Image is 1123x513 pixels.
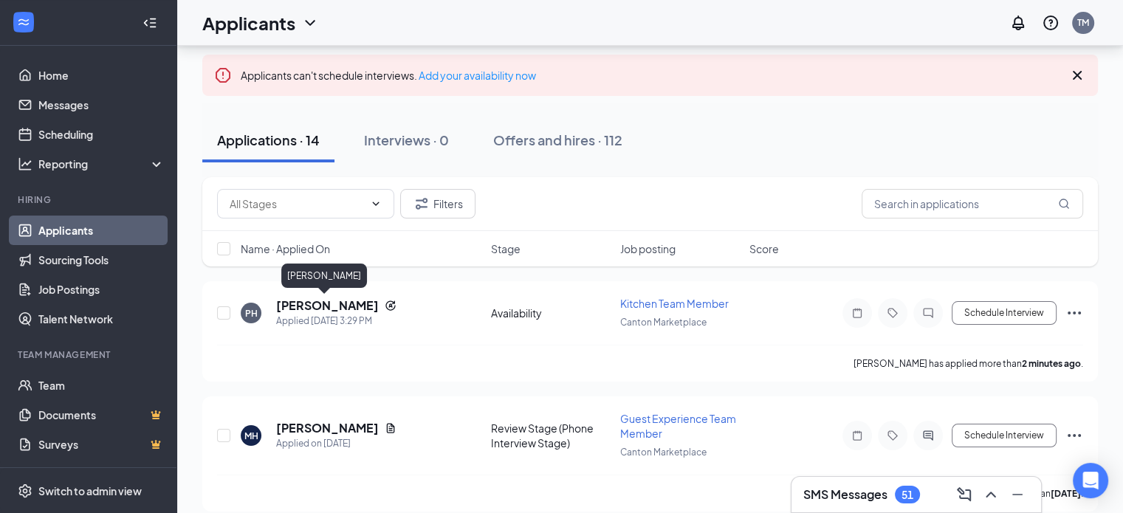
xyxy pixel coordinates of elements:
[1068,66,1086,84] svg: Cross
[276,436,396,451] div: Applied on [DATE]
[276,297,379,314] h5: [PERSON_NAME]
[1065,304,1083,322] svg: Ellipses
[370,198,382,210] svg: ChevronDown
[919,430,937,441] svg: ActiveChat
[1042,14,1060,32] svg: QuestionInfo
[202,10,295,35] h1: Applicants
[1022,358,1081,369] b: 2 minutes ago
[919,307,937,319] svg: ChatInactive
[620,412,736,440] span: Guest Experience Team Member
[493,131,622,149] div: Offers and hires · 112
[38,275,165,304] a: Job Postings
[952,424,1057,447] button: Schedule Interview
[38,120,165,149] a: Scheduling
[848,430,866,441] svg: Note
[364,131,449,149] div: Interviews · 0
[982,486,1000,503] svg: ChevronUp
[245,307,258,320] div: PH
[38,400,165,430] a: DocumentsCrown
[244,430,258,442] div: MH
[1073,463,1108,498] div: Open Intercom Messenger
[18,483,32,498] svg: Settings
[38,483,142,498] div: Switch to admin view
[38,90,165,120] a: Messages
[1009,486,1026,503] svg: Minimize
[38,430,165,459] a: SurveysCrown
[142,16,157,30] svg: Collapse
[38,245,165,275] a: Sourcing Tools
[491,306,611,320] div: Availability
[281,264,367,288] div: [PERSON_NAME]
[18,156,32,171] svg: Analysis
[884,430,902,441] svg: Tag
[38,304,165,334] a: Talent Network
[862,189,1083,218] input: Search in applications
[276,314,396,328] div: Applied [DATE] 3:29 PM
[230,196,364,212] input: All Stages
[955,486,973,503] svg: ComposeMessage
[217,131,320,149] div: Applications · 14
[620,241,676,256] span: Job posting
[38,61,165,90] a: Home
[241,69,536,82] span: Applicants can't schedule interviews.
[884,307,902,319] svg: Tag
[38,371,165,400] a: Team
[301,14,319,32] svg: ChevronDown
[952,301,1057,325] button: Schedule Interview
[38,156,165,171] div: Reporting
[419,69,536,82] a: Add your availability now
[854,357,1083,370] p: [PERSON_NAME] has applied more than .
[620,297,729,310] span: Kitchen Team Member
[1009,14,1027,32] svg: Notifications
[491,241,521,256] span: Stage
[385,300,396,311] svg: Reapply
[620,447,707,458] span: Canton Marketplace
[400,189,475,218] button: Filter Filters
[749,241,779,256] span: Score
[276,420,379,436] h5: [PERSON_NAME]
[1077,16,1089,29] div: TM
[18,193,162,206] div: Hiring
[38,216,165,245] a: Applicants
[979,483,1003,506] button: ChevronUp
[413,195,430,213] svg: Filter
[241,241,330,256] span: Name · Applied On
[1065,427,1083,444] svg: Ellipses
[18,348,162,361] div: Team Management
[491,421,611,450] div: Review Stage (Phone Interview Stage)
[902,489,913,501] div: 51
[214,66,232,84] svg: Error
[803,486,887,503] h3: SMS Messages
[1058,198,1070,210] svg: MagnifyingGlass
[1051,488,1081,499] b: [DATE]
[848,307,866,319] svg: Note
[620,317,707,328] span: Canton Marketplace
[385,422,396,434] svg: Document
[952,483,976,506] button: ComposeMessage
[1006,483,1029,506] button: Minimize
[16,15,31,30] svg: WorkstreamLogo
